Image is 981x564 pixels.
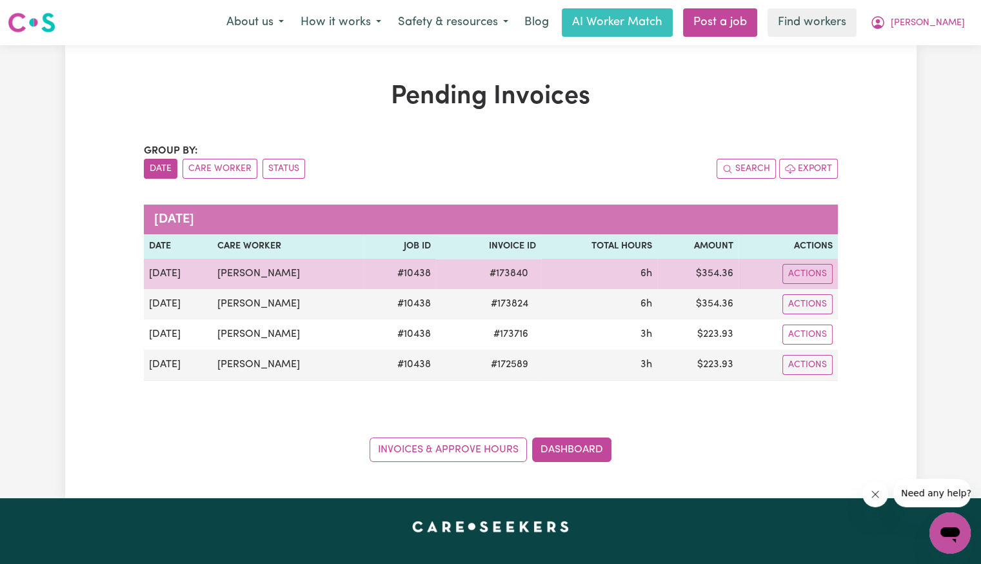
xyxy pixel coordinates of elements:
[8,8,55,37] a: Careseekers logo
[8,11,55,34] img: Careseekers logo
[532,438,611,462] a: Dashboard
[144,350,212,381] td: [DATE]
[657,289,738,319] td: $ 354.36
[390,9,517,36] button: Safety & resources
[482,266,536,281] span: # 173840
[212,234,364,259] th: Care Worker
[435,234,541,259] th: Invoice ID
[212,350,364,381] td: [PERSON_NAME]
[144,289,212,319] td: [DATE]
[782,294,833,314] button: Actions
[640,299,652,309] span: 6 hours
[640,268,652,279] span: 6 hours
[640,329,652,339] span: 3 hours
[779,159,838,179] button: Export
[144,146,198,156] span: Group by:
[862,9,973,36] button: My Account
[8,9,78,19] span: Need any help?
[364,319,435,350] td: # 10438
[541,234,657,259] th: Total Hours
[144,159,177,179] button: sort invoices by date
[263,159,305,179] button: sort invoices by paid status
[144,205,838,234] caption: [DATE]
[364,259,435,289] td: # 10438
[657,319,738,350] td: $ 223.93
[144,319,212,350] td: [DATE]
[144,81,838,112] h1: Pending Invoices
[483,357,536,372] span: # 172589
[717,159,776,179] button: Search
[212,289,364,319] td: [PERSON_NAME]
[683,8,757,37] a: Post a job
[782,355,833,375] button: Actions
[483,296,536,312] span: # 173824
[144,259,212,289] td: [DATE]
[364,289,435,319] td: # 10438
[657,234,738,259] th: Amount
[517,8,557,37] a: Blog
[891,16,965,30] span: [PERSON_NAME]
[364,350,435,381] td: # 10438
[183,159,257,179] button: sort invoices by care worker
[562,8,673,37] a: AI Worker Match
[370,438,527,462] a: Invoices & Approve Hours
[212,259,364,289] td: [PERSON_NAME]
[657,350,738,381] td: $ 223.93
[768,8,857,37] a: Find workers
[782,264,833,284] button: Actions
[738,234,838,259] th: Actions
[212,319,364,350] td: [PERSON_NAME]
[364,234,435,259] th: Job ID
[292,9,390,36] button: How it works
[144,234,212,259] th: Date
[657,259,738,289] td: $ 354.36
[218,9,292,36] button: About us
[640,359,652,370] span: 3 hours
[486,327,536,342] span: # 173716
[862,481,888,507] iframe: Close message
[893,479,971,507] iframe: Message from company
[782,325,833,345] button: Actions
[929,512,971,554] iframe: Button to launch messaging window
[412,521,569,532] a: Careseekers home page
